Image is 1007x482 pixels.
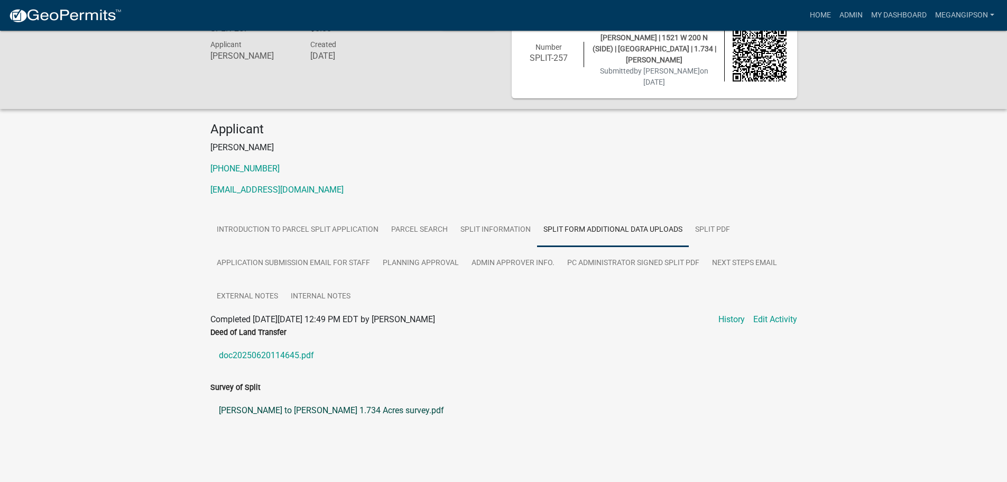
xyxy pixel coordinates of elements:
a: Next Steps Email [706,247,783,280]
a: Introduction to Parcel Split Application [210,213,385,247]
a: [PERSON_NAME] to [PERSON_NAME] 1.734 Acres survey.pdf [210,398,797,423]
a: PC Administrator Signed Split PDF [561,247,706,280]
h4: Applicant [210,122,797,137]
a: Admin Approver Info. [465,247,561,280]
a: Parcel search [385,213,454,247]
span: Applicant [210,40,242,49]
span: Created [310,40,336,49]
img: QR code [733,28,787,82]
a: doc20250620114645.pdf [210,343,797,368]
span: Number [535,43,562,51]
a: Admin [835,5,867,25]
a: Split PDF [689,213,736,247]
label: Survey of Split [210,384,261,392]
h6: [PERSON_NAME] [210,51,295,61]
label: Deed of Land Transfer [210,329,287,337]
a: [EMAIL_ADDRESS][DOMAIN_NAME] [210,185,344,195]
a: [PHONE_NUMBER] [210,163,280,174]
a: Split Information [454,213,537,247]
a: My Dashboard [867,5,931,25]
h6: [DATE] [310,51,395,61]
a: External Notes [210,280,284,314]
a: Split Form Additional Data Uploads [537,213,689,247]
a: Internal Notes [284,280,357,314]
a: Application Submission Email for Staff [210,247,376,280]
span: Completed [DATE][DATE] 12:49 PM EDT by [PERSON_NAME] [210,314,435,324]
a: Planning Approval [376,247,465,280]
span: by [PERSON_NAME] [634,67,700,75]
a: Edit Activity [753,313,797,326]
a: Home [806,5,835,25]
a: megangipson [931,5,999,25]
p: [PERSON_NAME] [210,141,797,154]
a: History [718,313,745,326]
span: Submitted on [DATE] [600,67,708,86]
h6: SPLIT-257 [522,53,576,63]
